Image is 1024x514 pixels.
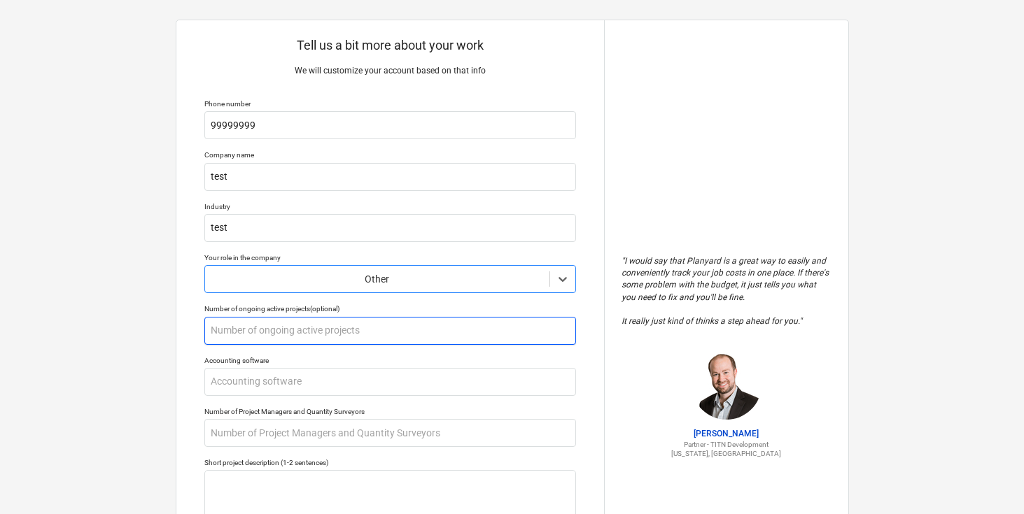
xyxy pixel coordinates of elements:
img: Jordan Cohen [692,350,762,420]
div: Your role in the company [204,253,576,262]
div: Accounting software [204,356,576,365]
p: [PERSON_NAME] [622,428,832,440]
input: Accounting software [204,368,576,396]
p: We will customize your account based on that info [204,65,576,77]
div: Number of ongoing active projects (optional) [204,304,576,313]
div: Short project description (1-2 sentences) [204,458,576,467]
input: Number of Project Managers and Quantity Surveyors [204,419,576,447]
p: " I would say that Planyard is a great way to easily and conveniently track your job costs in one... [622,255,832,327]
p: [US_STATE], [GEOGRAPHIC_DATA] [622,449,832,458]
div: Number of Project Managers and Quantity Surveyors [204,407,576,416]
iframe: Chat Widget [954,447,1024,514]
input: Your phone number [204,111,576,139]
p: Partner - TITN Development [622,440,832,449]
p: Tell us a bit more about your work [204,37,576,54]
div: Phone number [204,99,576,108]
input: Company name [204,163,576,191]
div: Company name [204,150,576,159]
div: Industry [204,202,576,211]
input: Industry [204,214,576,242]
input: Number of ongoing active projects [204,317,576,345]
